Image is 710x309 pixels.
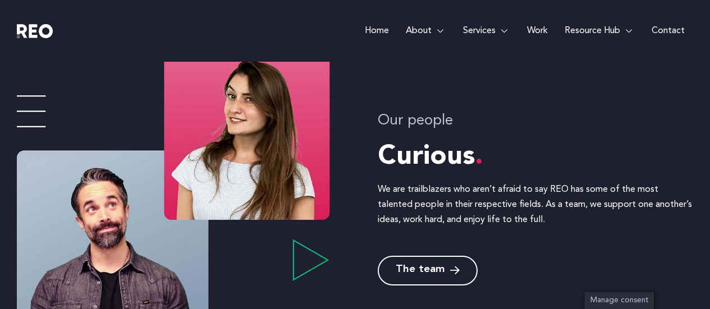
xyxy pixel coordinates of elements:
[590,297,648,304] span: Manage consent
[396,265,445,276] span: The team
[378,144,483,170] span: Curious
[378,110,694,132] h4: Our people
[378,182,694,228] p: We are trailblazers who aren’t afraid to say REO has some of the most talented people in their re...
[378,256,478,285] a: The team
